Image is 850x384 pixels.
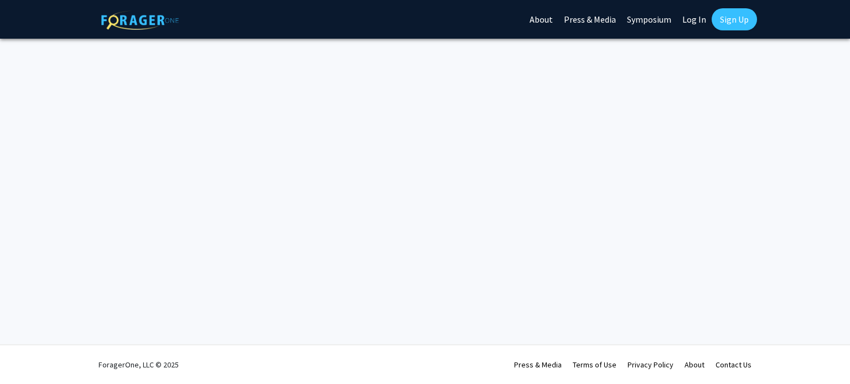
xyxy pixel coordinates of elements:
[685,360,704,370] a: About
[712,8,757,30] a: Sign Up
[99,345,179,384] div: ForagerOne, LLC © 2025
[573,360,616,370] a: Terms of Use
[628,360,673,370] a: Privacy Policy
[101,10,179,30] img: ForagerOne Logo
[514,360,562,370] a: Press & Media
[716,360,751,370] a: Contact Us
